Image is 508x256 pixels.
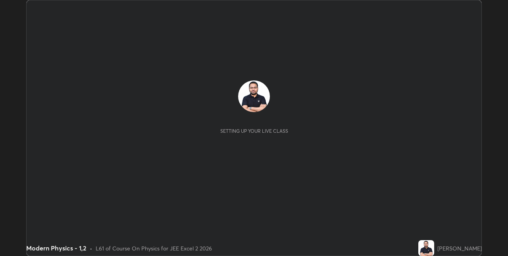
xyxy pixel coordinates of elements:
img: 75b7adc8d7144db7b3983a723ea8425d.jpg [238,80,270,112]
img: 75b7adc8d7144db7b3983a723ea8425d.jpg [418,240,434,256]
div: L61 of Course On Physics for JEE Excel 2 2026 [96,244,212,252]
div: Setting up your live class [220,128,288,134]
div: • [90,244,92,252]
div: Modern Physics - 1,2 [26,243,87,253]
div: [PERSON_NAME] [437,244,482,252]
